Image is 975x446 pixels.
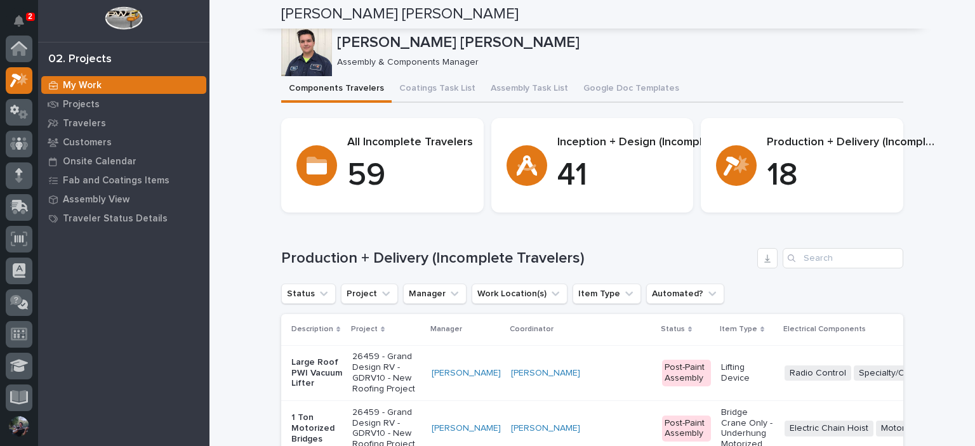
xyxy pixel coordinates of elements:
p: Status [661,322,685,336]
a: Customers [38,133,209,152]
p: 41 [557,157,724,195]
a: Assembly View [38,190,209,209]
span: Radio Control [785,365,851,381]
a: Onsite Calendar [38,152,209,171]
p: 1 Ton Motorized Bridges [291,412,342,444]
p: Manager [430,322,462,336]
a: Fab and Coatings Items [38,171,209,190]
p: Onsite Calendar [63,156,136,167]
button: Work Location(s) [472,284,567,304]
p: Electrical Components [783,322,866,336]
p: 26459 - Grand Design RV - GDRV10 - New Roofing Project [352,351,421,394]
a: [PERSON_NAME] [511,423,580,434]
a: Projects [38,95,209,114]
button: Components Travelers [281,76,392,103]
div: 02. Projects [48,53,112,67]
button: Project [341,284,398,304]
img: Workspace Logo [105,6,142,30]
button: Manager [403,284,467,304]
button: Google Doc Templates [576,76,687,103]
p: Production + Delivery (Incomplete) [767,136,939,150]
button: Item Type [573,284,641,304]
a: Travelers [38,114,209,133]
a: [PERSON_NAME] [511,368,580,379]
button: Assembly Task List [483,76,576,103]
span: Motorized End Trucks [876,421,974,436]
p: Fab and Coatings Items [63,175,169,187]
p: 18 [767,157,939,195]
h2: [PERSON_NAME] [PERSON_NAME] [281,5,519,23]
a: [PERSON_NAME] [432,368,501,379]
p: Item Type [720,322,757,336]
p: Project [351,322,378,336]
p: All Incomplete Travelers [347,136,473,150]
h1: Production + Delivery (Incomplete Travelers) [281,249,752,268]
button: users-avatar [6,413,32,440]
p: Inception + Design (Incomplete) [557,136,724,150]
p: Large Roof PWI Vacuum Lifter [291,357,342,389]
div: Post-Paint Assembly [662,416,711,442]
p: Coordinator [510,322,554,336]
p: My Work [63,80,102,91]
div: Notifications2 [16,15,32,36]
p: Projects [63,99,100,110]
a: Traveler Status Details [38,209,209,228]
a: [PERSON_NAME] [432,423,501,434]
button: Status [281,284,336,304]
p: Traveler Status Details [63,213,168,225]
button: Automated? [646,284,724,304]
p: [PERSON_NAME] [PERSON_NAME] [337,34,898,52]
button: Coatings Task List [392,76,483,103]
p: 2 [28,12,32,21]
p: Lifting Device [721,362,774,384]
button: Notifications [6,8,32,34]
p: Assembly View [63,194,129,206]
p: Assembly & Components Manager [337,57,893,68]
p: Customers [63,137,112,148]
input: Search [783,248,903,268]
span: Electric Chain Hoist [785,421,873,436]
a: My Work [38,75,209,95]
p: Travelers [63,118,106,129]
div: Post-Paint Assembly [662,360,711,386]
p: 59 [347,157,473,195]
p: Description [291,322,333,336]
